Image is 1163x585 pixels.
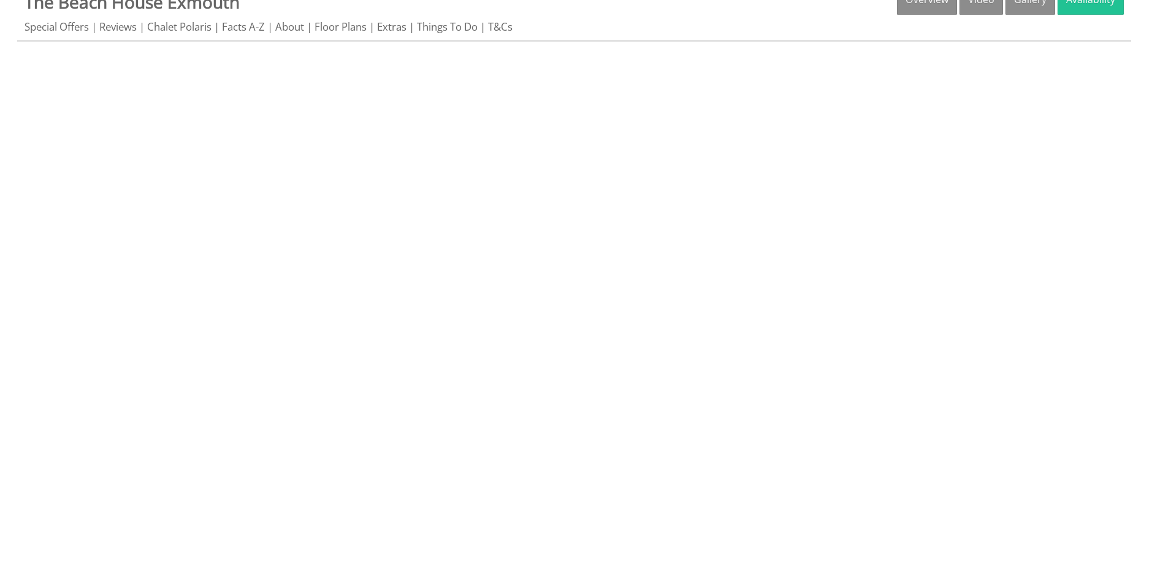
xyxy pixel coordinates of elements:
[377,20,406,34] a: Extras
[488,20,513,34] a: T&Cs
[222,20,265,34] a: Facts A-Z
[25,20,89,34] a: Special Offers
[147,20,212,34] a: Chalet Polaris
[275,20,304,34] a: About
[417,20,478,34] a: Things To Do
[315,20,367,34] a: Floor Plans
[99,20,137,34] a: Reviews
